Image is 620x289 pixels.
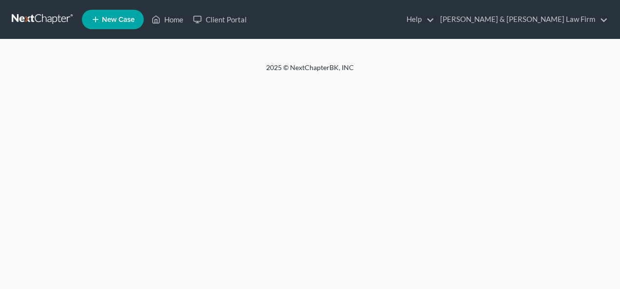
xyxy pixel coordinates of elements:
a: Help [402,11,434,28]
new-legal-case-button: New Case [82,10,144,29]
div: 2025 © NextChapterBK, INC [32,63,588,80]
a: Home [147,11,188,28]
a: Client Portal [188,11,252,28]
a: [PERSON_NAME] & [PERSON_NAME] Law Firm [435,11,608,28]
